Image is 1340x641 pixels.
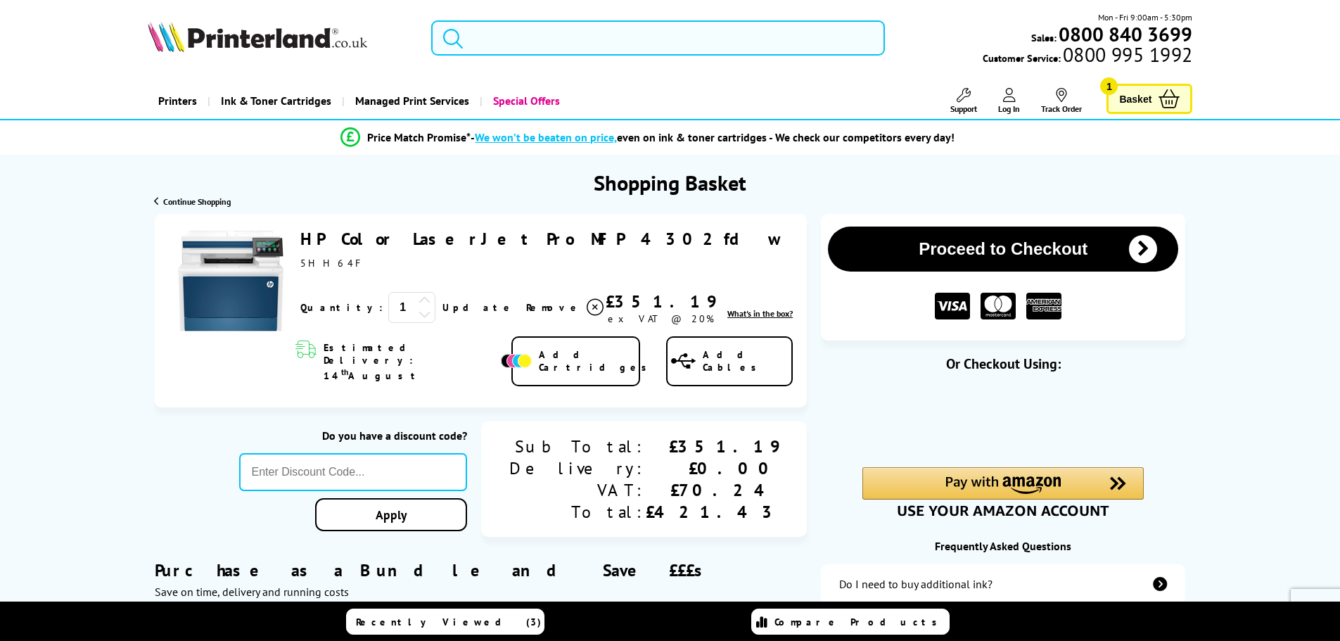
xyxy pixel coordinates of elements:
a: Log In [998,88,1020,114]
span: Basket [1119,89,1151,108]
sup: th [341,367,348,377]
a: Printerland Logo [148,21,414,55]
a: Update [442,301,515,314]
span: Log In [998,103,1020,114]
div: £0.00 [646,457,779,479]
img: HP Color LaserJet Pro MFP 4302fdw [178,228,283,334]
span: Customer Service: [983,48,1192,65]
div: Sub Total: [509,436,646,457]
span: Add Cables [703,348,791,374]
div: £351.19 [606,291,715,312]
div: Amazon Pay - Use your Amazon account [862,467,1144,516]
img: Printerland Logo [148,21,367,52]
a: Basket 1 [1106,84,1192,114]
h1: Shopping Basket [594,169,746,196]
a: additional-ink [821,564,1185,604]
b: 0800 840 3699 [1059,21,1192,47]
a: Apply [315,498,467,531]
div: £351.19 [646,436,779,457]
div: Purchase as a Bundle and Save £££s [155,538,807,599]
div: £421.43 [646,501,779,523]
span: Mon - Fri 9:00am - 5:30pm [1098,11,1192,24]
input: Enter Discount Code... [239,453,468,491]
span: Support [950,103,977,114]
a: Compare Products [751,609,950,635]
span: Estimated Delivery: 14 August [324,341,497,382]
button: Proceed to Checkout [828,227,1178,272]
div: Delivery: [509,457,646,479]
a: Special Offers [480,83,570,119]
div: £70.24 [646,479,779,501]
div: Save on time, delivery and running costs [155,585,807,599]
div: Do I need to buy additional ink? [839,577,993,591]
span: Price Match Promise* [367,130,471,144]
img: MASTER CARD [981,293,1016,320]
div: Total: [509,501,646,523]
div: Frequently Asked Questions [821,539,1185,553]
span: Ink & Toner Cartridges [221,83,331,119]
li: modal_Promise [115,125,1182,150]
span: Compare Products [774,616,945,628]
a: Continue Shopping [154,196,231,207]
img: Add Cartridges [501,354,532,368]
span: Sales: [1031,31,1057,44]
a: Track Order [1041,88,1082,114]
a: Support [950,88,977,114]
a: Ink & Toner Cartridges [208,83,342,119]
span: Remove [526,301,582,314]
span: Add Cartridges [539,348,654,374]
img: American Express [1026,293,1061,320]
a: Printers [148,83,208,119]
span: ex VAT @ 20% [608,312,714,325]
a: 0800 840 3699 [1057,27,1192,41]
a: HP Color LaserJet Pro MFP 4302fdw [300,228,781,250]
a: Managed Print Services [342,83,480,119]
img: VISA [935,293,970,320]
span: What's in the box? [727,308,793,319]
span: Recently Viewed (3) [356,616,542,628]
span: We won’t be beaten on price, [475,130,617,144]
span: 1 [1100,77,1118,95]
a: Delete item from your basket [526,297,606,318]
a: lnk_inthebox [727,308,793,319]
div: Do you have a discount code? [239,429,468,443]
a: Recently Viewed (3) [346,609,544,635]
div: Or Checkout Using: [821,355,1185,373]
div: VAT: [509,479,646,501]
span: Quantity: [300,301,383,314]
span: Continue Shopping [163,196,231,207]
div: - even on ink & toner cartridges - We check our competitors every day! [471,130,955,144]
iframe: PayPal [862,395,1144,427]
span: 5HH64F [300,257,365,269]
span: 0800 995 1992 [1061,48,1192,61]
